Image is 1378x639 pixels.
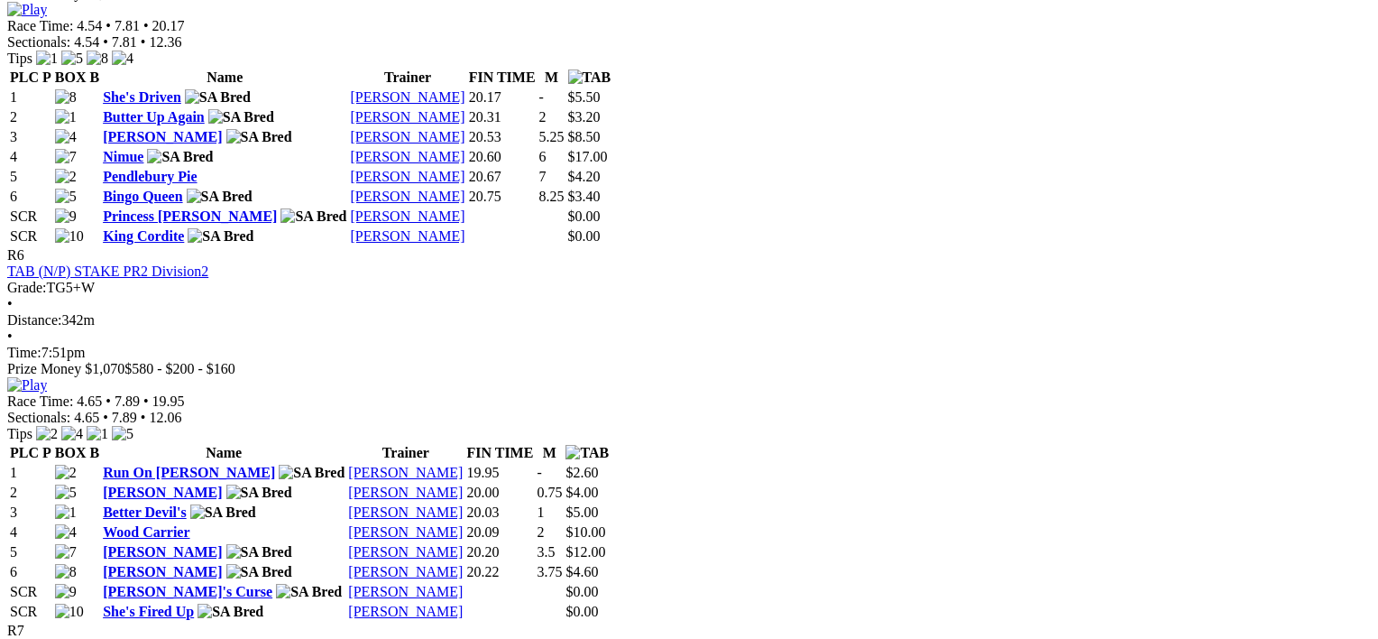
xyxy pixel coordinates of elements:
[190,505,256,521] img: SA Bred
[348,604,463,619] a: [PERSON_NAME]
[103,524,189,540] a: Wood Carrier
[103,208,277,224] a: Princess [PERSON_NAME]
[276,584,342,600] img: SA Bred
[9,484,52,502] td: 2
[103,228,184,244] a: King Cordite
[147,149,213,165] img: SA Bred
[10,69,39,85] span: PLC
[539,189,565,204] text: 8.25
[112,51,133,67] img: 4
[55,584,77,600] img: 9
[143,18,149,33] span: •
[468,148,537,166] td: 20.60
[152,394,185,409] span: 19.95
[348,465,463,480] a: [PERSON_NAME]
[9,88,52,106] td: 1
[348,524,463,540] a: [PERSON_NAME]
[348,505,463,520] a: [PERSON_NAME]
[141,34,146,50] span: •
[36,426,58,442] img: 2
[103,129,222,144] a: [PERSON_NAME]
[115,394,140,409] span: 7.89
[115,18,140,33] span: 7.81
[61,426,83,442] img: 4
[537,465,541,480] text: -
[465,543,534,561] td: 20.20
[9,108,52,126] td: 2
[55,208,77,225] img: 9
[9,543,52,561] td: 5
[348,584,463,599] a: [PERSON_NAME]
[87,51,108,67] img: 8
[103,109,205,125] a: Butter Up Again
[7,426,32,441] span: Tips
[568,149,608,164] span: $17.00
[149,410,181,425] span: 12.06
[87,426,108,442] img: 1
[9,168,52,186] td: 5
[89,445,99,460] span: B
[102,69,347,87] th: Name
[7,623,24,638] span: R7
[565,564,598,579] span: $4.60
[112,410,137,425] span: 7.89
[55,69,87,85] span: BOX
[55,89,77,106] img: 8
[7,2,47,18] img: Play
[568,89,601,105] span: $5.50
[565,465,598,480] span: $2.60
[55,169,77,185] img: 2
[103,604,194,619] a: She's Fired Up
[103,34,108,50] span: •
[188,228,253,245] img: SA Bred
[468,188,537,206] td: 20.75
[539,109,547,125] text: 2
[539,129,565,144] text: 5.25
[350,69,466,87] th: Trainer
[7,247,24,263] span: R6
[468,168,537,186] td: 20.67
[568,109,601,125] span: $3.20
[55,485,77,501] img: 5
[9,227,52,245] td: SCR
[55,445,87,460] span: BOX
[7,296,13,311] span: •
[55,544,77,560] img: 7
[61,51,83,67] img: 5
[9,603,52,621] td: SCR
[565,505,598,520] span: $5.00
[226,485,292,501] img: SA Bred
[149,34,181,50] span: 12.36
[7,51,32,66] span: Tips
[7,18,73,33] span: Race Time:
[9,208,52,226] td: SCR
[103,149,143,164] a: Nimue
[226,544,292,560] img: SA Bred
[74,34,99,50] span: 4.54
[103,485,222,500] a: [PERSON_NAME]
[55,149,77,165] img: 7
[152,18,185,33] span: 20.17
[103,89,181,105] a: She's Driven
[279,465,344,481] img: SA Bred
[351,169,465,184] a: [PERSON_NAME]
[55,465,77,481] img: 2
[351,149,465,164] a: [PERSON_NAME]
[568,189,601,204] span: $3.40
[102,444,345,462] th: Name
[9,128,52,146] td: 3
[351,208,465,224] a: [PERSON_NAME]
[465,504,534,522] td: 20.03
[77,18,102,33] span: 4.54
[7,329,13,344] span: •
[226,564,292,580] img: SA Bred
[106,394,111,409] span: •
[351,129,465,144] a: [PERSON_NAME]
[185,89,251,106] img: SA Bred
[7,280,1357,296] div: TG5+W
[55,228,84,245] img: 10
[55,505,77,521] img: 1
[112,426,133,442] img: 5
[103,465,275,480] a: Run On [PERSON_NAME]
[565,584,598,599] span: $0.00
